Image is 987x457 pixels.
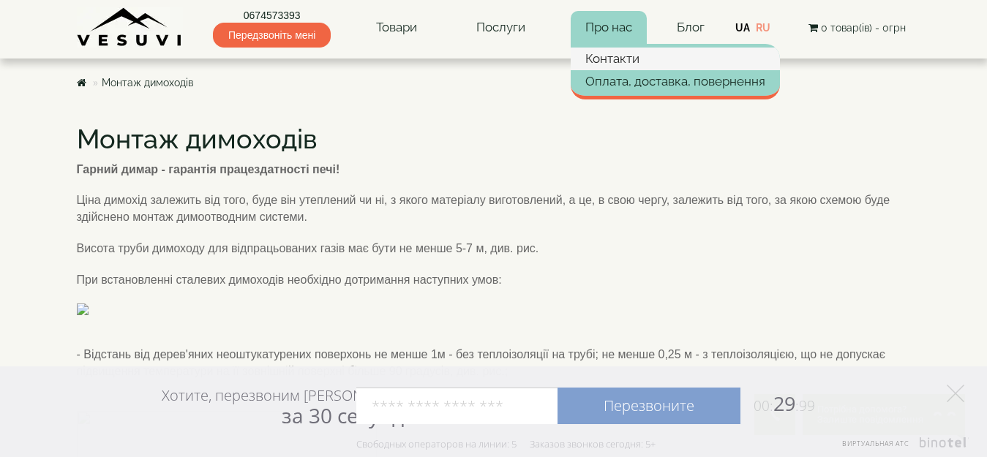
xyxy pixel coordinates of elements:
[77,163,340,175] b: Гарний димар - гарантія працездатності печі!
[756,22,770,34] a: RU
[571,48,780,69] a: Контакти
[102,77,193,88] a: Монтаж димоходів
[842,439,909,448] span: Виртуальная АТС
[795,396,815,415] span: :99
[77,348,885,377] span: - Відстань від дерев'яних неоштукатурених поверхонь не менше 1м - без теплоізоляції на трубі; не ...
[462,11,540,45] a: Послуги
[558,388,740,424] a: Перезвоните
[77,242,539,254] span: Висота труби димоходу для відпрацьованих газів має бути не менше 5-7 м, див. рис.
[821,22,906,34] span: 0 товар(ів) - 0грн
[571,11,647,45] a: Про нас
[804,20,910,36] button: 0 товар(ів) - 0грн
[213,23,331,48] span: Передзвоніть мені
[213,8,331,23] a: 0674573393
[282,401,413,429] span: за 30 секунд?
[677,20,705,34] a: Блог
[77,303,454,315] img: ris.6[1].png
[735,22,750,34] a: UA
[77,273,502,286] span: При встановленні сталевих димоходів необхідно дотримання наступних умов:
[77,7,183,48] img: Завод VESUVI
[571,70,780,92] a: Оплата, доставка, повернення
[740,390,815,417] span: 29
[361,11,432,45] a: Товари
[754,396,773,415] span: 00:
[833,437,969,457] a: Виртуальная АТС
[77,194,890,223] span: Ціна димохід залежить від того, буде він утеплений чи ні, з якого матеріалу виготовлений, а це, в...
[356,438,656,450] div: Свободных операторов на линии: 5 Заказов звонков сегодня: 5+
[77,125,911,154] h1: Монтаж димоходів
[162,386,413,427] div: Хотите, перезвоним [PERSON_NAME]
